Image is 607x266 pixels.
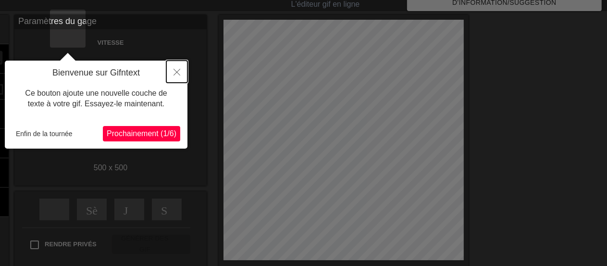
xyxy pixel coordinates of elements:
span: Prochainement (1/6) [107,129,176,138]
button: Prochaine étape [103,126,180,141]
button: Fermer [166,61,187,83]
h4: Bienvenue sur Gifntext [12,68,180,78]
button: Enfin de la tournée [12,127,76,141]
div: Ce bouton ajoute une nouvelle couche de texte à votre gif. Essayez-le maintenant. [12,78,180,119]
